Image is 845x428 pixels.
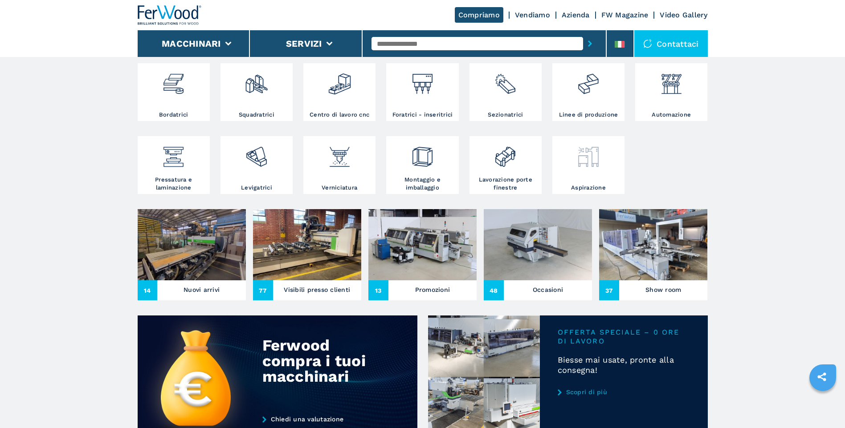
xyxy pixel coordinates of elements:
a: Promozioni13Promozioni [368,209,477,300]
span: 48 [484,280,504,300]
a: Montaggio e imballaggio [386,136,458,194]
h3: Sezionatrici [488,111,523,119]
a: Linee di produzione [552,63,625,121]
h3: Squadratrici [239,111,274,119]
span: 37 [599,280,619,300]
h3: Nuovi arrivi [184,283,220,296]
a: sharethis [811,366,833,388]
h3: Lavorazione porte finestre [472,176,539,192]
h3: Verniciatura [322,184,357,192]
h3: Foratrici - inseritrici [392,111,453,119]
img: foratrici_inseritrici_2.png [411,65,434,96]
h3: Occasioni [533,283,563,296]
a: FW Magazine [601,11,649,19]
img: sezionatrici_2.png [494,65,517,96]
a: Video Gallery [660,11,707,19]
a: Occasioni48Occasioni [484,209,592,300]
img: centro_di_lavoro_cnc_2.png [328,65,351,96]
a: Compriamo [455,7,503,23]
img: levigatrici_2.png [245,138,268,169]
img: Visibili presso clienti [253,209,361,280]
h3: Linee di produzione [559,111,618,119]
h3: Montaggio e imballaggio [388,176,456,192]
a: Verniciatura [303,136,376,194]
img: Nuovi arrivi [138,209,246,280]
span: 14 [138,280,158,300]
a: Scopri di più [558,388,690,396]
a: Chiedi una valutazione [262,416,385,423]
img: Ferwood [138,5,202,25]
a: Centro di lavoro cnc [303,63,376,121]
a: Visibili presso clienti77Visibili presso clienti [253,209,361,300]
img: Occasioni [484,209,592,280]
div: Ferwood compra i tuoi macchinari [262,338,379,384]
a: Nuovi arrivi14Nuovi arrivi [138,209,246,300]
a: Foratrici - inseritrici [386,63,458,121]
img: verniciatura_1.png [328,138,351,169]
h3: Show room [645,283,681,296]
a: Sezionatrici [469,63,542,121]
a: Pressatura e laminazione [138,136,210,194]
h3: Levigatrici [241,184,272,192]
img: linee_di_produzione_2.png [576,65,600,96]
img: automazione.png [660,65,683,96]
a: Vendiamo [515,11,550,19]
img: montaggio_imballaggio_2.png [411,138,434,169]
h3: Bordatrici [159,111,188,119]
h3: Centro di lavoro cnc [310,111,369,119]
img: Contattaci [643,39,652,48]
span: 13 [368,280,388,300]
h3: Aspirazione [571,184,606,192]
button: Macchinari [162,38,221,49]
span: 77 [253,280,273,300]
a: Aspirazione [552,136,625,194]
h3: Promozioni [415,283,450,296]
a: Levigatrici [220,136,293,194]
img: squadratrici_2.png [245,65,268,96]
a: Automazione [635,63,707,121]
a: Azienda [562,11,590,19]
img: aspirazione_1.png [576,138,600,169]
h3: Pressatura e laminazione [140,176,208,192]
img: lavorazione_porte_finestre_2.png [494,138,517,169]
img: pressa-strettoia.png [162,138,185,169]
img: bordatrici_1.png [162,65,185,96]
a: Bordatrici [138,63,210,121]
h3: Automazione [652,111,691,119]
a: Lavorazione porte finestre [469,136,542,194]
button: Servizi [286,38,322,49]
a: Show room37Show room [599,209,707,300]
a: Squadratrici [220,63,293,121]
div: Contattaci [634,30,708,57]
button: submit-button [583,33,597,54]
img: Show room [599,209,707,280]
h3: Visibili presso clienti [284,283,350,296]
img: Promozioni [368,209,477,280]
